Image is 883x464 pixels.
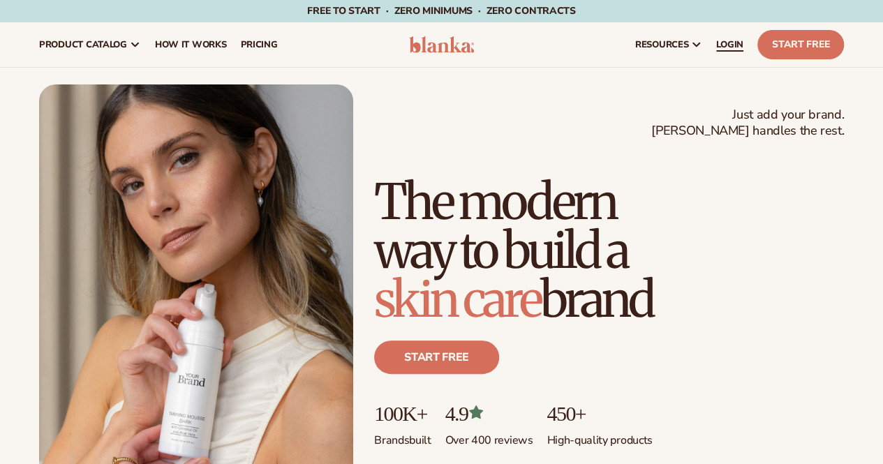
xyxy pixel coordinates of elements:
[547,402,652,425] p: 450+
[148,22,234,67] a: How It Works
[374,425,431,448] p: Brands built
[757,30,844,59] a: Start Free
[374,269,540,330] span: skin care
[716,39,743,50] span: LOGIN
[39,39,127,50] span: product catalog
[651,107,844,140] span: Just add your brand. [PERSON_NAME] handles the rest.
[240,39,277,50] span: pricing
[628,22,709,67] a: resources
[374,340,499,374] a: Start free
[709,22,750,67] a: LOGIN
[374,177,844,324] h1: The modern way to build a brand
[307,4,575,17] span: Free to start · ZERO minimums · ZERO contracts
[409,36,475,53] img: logo
[445,402,533,425] p: 4.9
[374,402,431,425] p: 100K+
[155,39,227,50] span: How It Works
[635,39,688,50] span: resources
[32,22,148,67] a: product catalog
[547,425,652,448] p: High-quality products
[233,22,284,67] a: pricing
[445,425,533,448] p: Over 400 reviews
